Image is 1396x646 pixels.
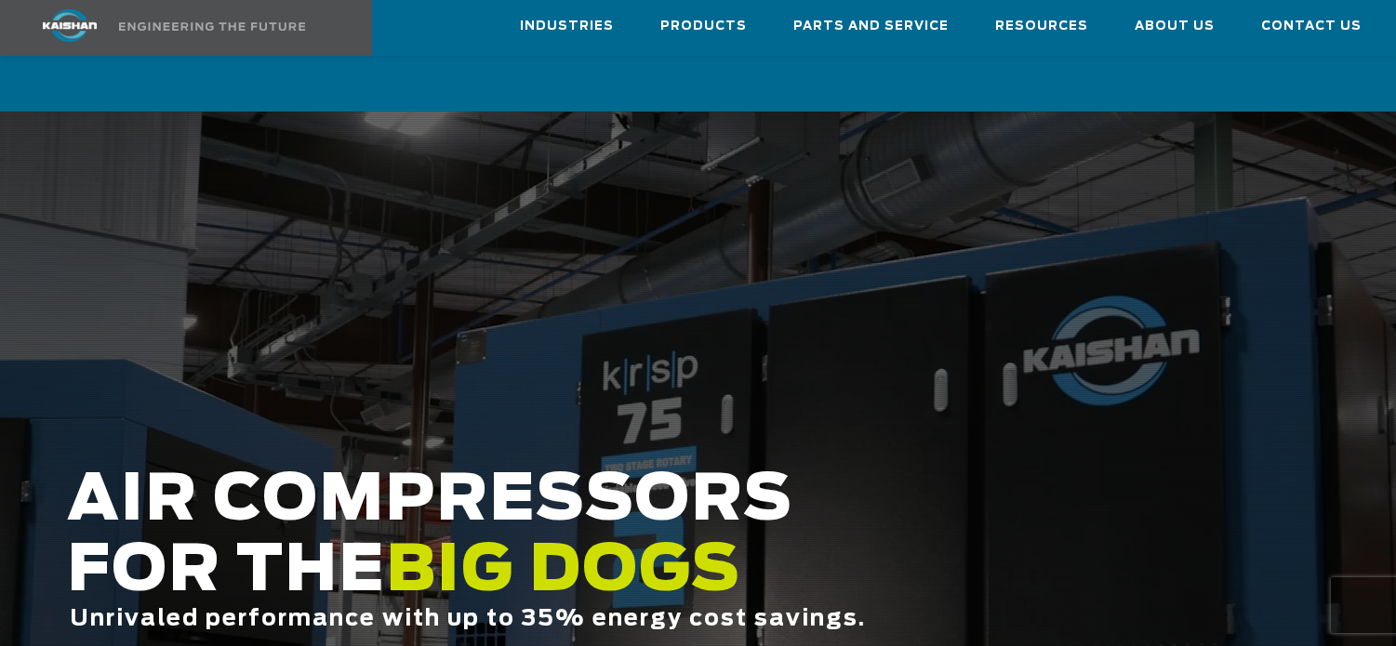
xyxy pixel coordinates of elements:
span: Parts and Service [793,16,949,37]
span: Industries [520,16,614,37]
span: Contact Us [1261,16,1362,37]
a: Industries [520,1,614,51]
a: Resources [995,1,1088,51]
span: Products [660,16,747,37]
span: About Us [1135,16,1215,37]
a: Products [660,1,747,51]
a: Contact Us [1261,1,1362,51]
span: BIG DOGS [386,540,741,603]
span: Resources [995,16,1088,37]
img: Engineering the future [119,22,305,31]
a: Parts and Service [793,1,949,51]
span: Unrivaled performance with up to 35% energy cost savings. [70,608,866,630]
a: About Us [1135,1,1215,51]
